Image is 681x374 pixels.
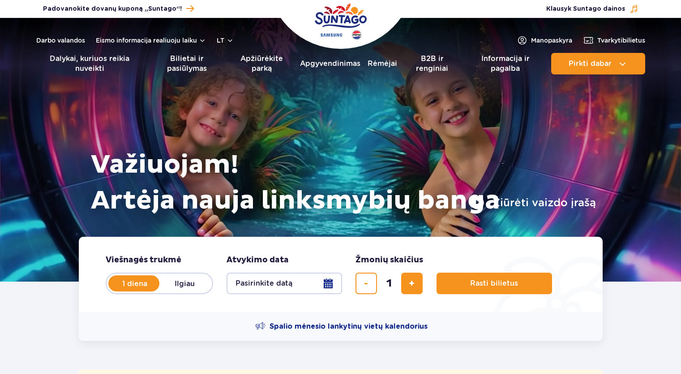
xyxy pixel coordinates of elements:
[36,36,85,45] a: Darbo valandos
[622,37,645,44] font: bilietus
[481,54,530,73] font: Informacija ir pagalba
[300,53,360,74] a: Apgyvendinimas
[43,6,182,12] font: Padovanokite dovanų kuponą „Suntago“!
[175,279,195,288] font: Ilgiau
[467,53,544,74] a: Informacija ir pagalba
[437,273,552,294] button: Rasti bilietus
[270,323,428,330] font: Spalio mėnesio lankytinų vietų kalendorius
[546,6,625,12] font: Klausyk Suntago dainos
[583,35,645,46] a: Tvarkytibilietus
[368,53,397,74] a: Rėmėjai
[240,54,283,73] font: Apžiūrėkite parką
[355,273,377,294] button: pašalinti bilietą
[416,54,448,73] font: B2B ir renginiai
[493,196,596,209] font: Žiūrėti vaizdo įrašą
[236,279,292,287] font: Pasirinkite datą
[96,37,197,44] font: Eismo informacija realiuoju laiku
[404,53,459,74] a: B2B ir renginiai
[96,37,206,44] button: Eismo informacija realiuoju laiku
[227,255,289,265] font: Atvykimo data
[106,255,181,265] font: Viešnagės trukmė
[122,279,147,288] font: 1 diena
[79,237,603,312] form: Planuojate savo vizitą į Lenkijos parką
[255,321,428,332] a: Spalio mėnesio lankytinų vietų kalendorius
[368,59,397,68] font: Rėmėjai
[551,53,645,74] button: Pirkti dabar
[548,37,572,44] font: paskyra
[300,59,360,68] font: Apgyvendinimas
[546,4,638,13] button: Klausyk Suntago dainos
[36,37,85,44] font: Darbo valandos
[217,36,234,45] button: lt
[150,53,223,74] a: Bilietai ir pasiūlymas
[378,273,400,294] input: bilietų skaičius
[470,196,596,210] button: Žiūrėti vaizdo įrašą
[531,37,548,44] font: Mano
[36,53,143,74] a: Dalykai, kuriuos reikia nuveikti
[217,37,224,44] font: lt
[91,149,239,181] font: Važiuojam!
[401,273,423,294] button: pridėti bilietą
[43,3,194,15] a: Padovanokite dovanų kuponą „Suntago“!
[517,35,572,46] a: Manopaskyra
[355,255,423,265] font: Žmonių skaičius
[231,53,293,74] a: Apžiūrėkite parką
[91,185,500,217] font: Artėja nauja linksmybių banga
[50,54,129,73] font: Dalykai, kuriuos reikia nuveikti
[597,37,622,44] font: Tvarkyti
[227,273,342,294] button: Pasirinkite datą
[167,54,207,73] font: Bilietai ir pasiūlymas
